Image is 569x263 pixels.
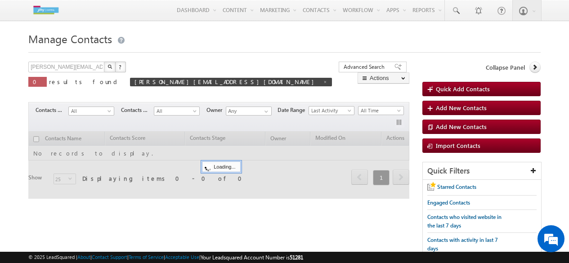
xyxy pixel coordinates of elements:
span: Collapse Panel [486,63,525,71]
a: Last Activity [309,106,354,115]
span: results found [49,78,121,85]
span: ? [119,63,123,71]
button: Actions [358,72,409,84]
button: ? [115,62,126,72]
div: Loading... [202,161,240,172]
span: Your Leadsquared Account Number is [201,254,303,261]
span: Add New Contacts [436,104,487,111]
span: Contacts Source [121,106,154,114]
input: Type to Search [226,107,272,116]
span: Engaged Contacts [427,199,470,206]
img: Custom Logo [28,2,63,18]
a: All Time [358,106,404,115]
a: All [154,107,200,116]
span: Owner [206,106,226,114]
a: All [68,107,114,116]
span: Manage Contacts [28,31,112,46]
a: Acceptable Use [165,254,199,260]
span: All [154,107,197,115]
img: Search [108,64,112,69]
span: Contacts with activity in last 7 days [427,236,498,252]
span: Contacts Stage [36,106,68,114]
span: Starred Contacts [437,183,476,190]
span: 51281 [290,254,303,261]
span: © 2025 LeadSquared | | | | | [28,253,303,262]
a: Show All Items [260,107,271,116]
a: Terms of Service [129,254,164,260]
span: Quick Add Contacts [436,85,490,93]
span: Last Activity [309,107,352,115]
span: All Time [358,107,401,115]
span: Advanced Search [344,63,387,71]
span: Date Range [278,106,309,114]
a: Contact Support [92,254,127,260]
span: 0 [33,78,42,85]
span: Import Contacts [436,142,480,149]
a: About [77,254,90,260]
span: Add New Contacts [436,123,487,130]
span: Contacts who visited website in the last 7 days [427,214,502,229]
span: [PERSON_NAME][EMAIL_ADDRESS][DOMAIN_NAME] [134,78,318,85]
span: All [69,107,112,115]
div: Quick Filters [423,162,541,180]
